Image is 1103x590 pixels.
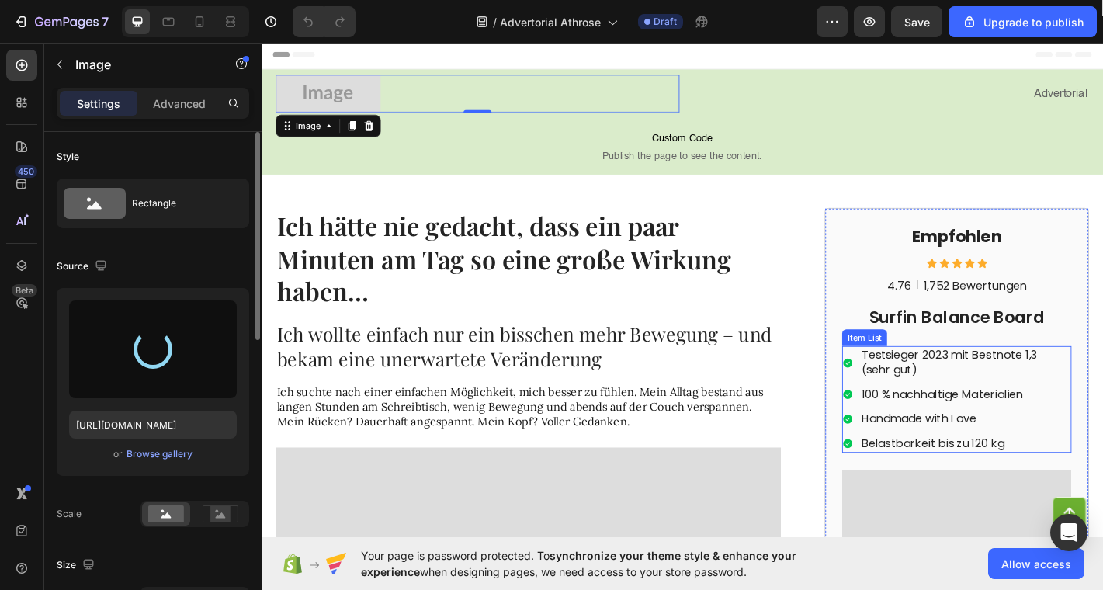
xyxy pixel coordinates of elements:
[1001,556,1071,572] span: Allow access
[361,549,796,578] span: synchronize your theme style & enhance your experience
[6,6,116,37] button: 7
[361,547,857,580] span: Your page is password protected. To when designing pages, we need access to your store password.
[57,256,110,277] div: Source
[733,264,847,280] p: 1,752 Bewertungen
[692,264,719,280] p: 4.76
[75,55,207,74] p: Image
[57,507,82,521] div: Scale
[127,447,193,461] div: Browse gallery
[15,165,37,178] div: 450
[493,14,497,30] span: /
[262,41,1103,540] iframe: Design area
[16,99,916,117] span: Custom Code
[962,14,1084,30] div: Upgrade to publish
[643,294,897,321] h2: Surfin Balance Board
[69,411,237,439] input: https://example.com/image.jpg
[17,381,574,429] p: Ich suchte nach einer einfachen Möglichkeit, mich besser zu fühlen. Mein Alltag bestand aus lange...
[16,120,916,136] span: Publish the page to see the content.
[17,186,520,297] strong: Ich hätte nie gedacht, dass ein paar Minuten am Tag so eine große Wirkung haben…
[654,15,677,29] span: Draft
[113,445,123,463] span: or
[17,311,574,366] p: Ich wollte einfach nur ein bisschen mehr Bewegung – und bekam eine unerwartete Veränderung
[664,411,894,428] p: Handmade with Love
[664,341,894,373] p: Testsieger 2023 mit Bestnote 1,3 (sehr gut)
[153,95,206,112] p: Advanced
[470,51,914,68] p: Advertorial
[12,284,37,297] div: Beta
[904,16,930,29] span: Save
[949,6,1097,37] button: Upgrade to publish
[126,446,193,462] button: Browse gallery
[1050,514,1087,551] div: Open Intercom Messenger
[57,555,98,576] div: Size
[102,12,109,31] p: 7
[132,186,227,221] div: Rectangle
[643,205,897,231] h2: Empfohlen
[724,264,727,280] p: |
[646,322,689,336] div: Item List
[988,548,1084,579] button: Allow access
[664,384,894,401] p: 100 % nachhaltige Materialien
[664,439,894,455] p: Belastbarkeit bis zu 120 kg
[77,95,120,112] p: Settings
[57,150,79,164] div: Style
[891,6,942,37] button: Save
[293,6,356,37] div: Undo/Redo
[500,14,601,30] span: Advertorial Athrose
